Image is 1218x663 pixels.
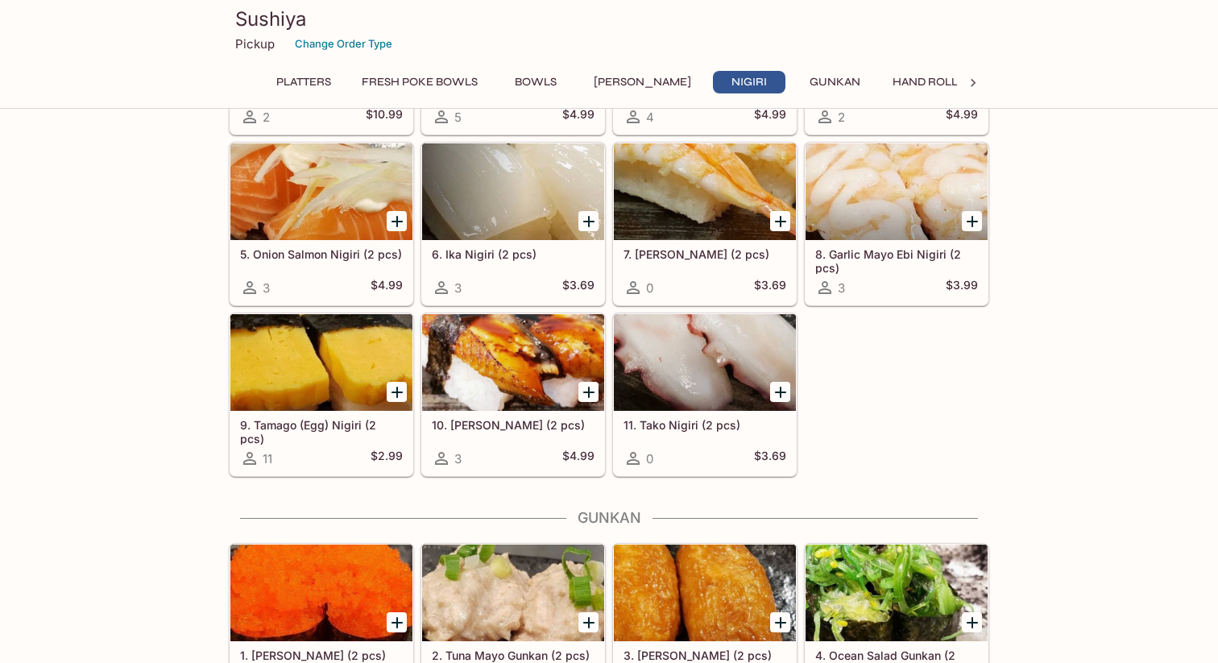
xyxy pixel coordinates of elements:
[815,247,978,274] h5: 8. Garlic Mayo Ebi Nigiri (2 pcs)
[230,545,412,641] div: 1. Masago Gunkan (2 pcs)
[613,313,797,476] a: 11. Tako Nigiri (2 pcs)0$3.69
[387,382,407,402] button: Add 9. Tamago (Egg) Nigiri (2 pcs)
[263,110,270,125] span: 2
[230,314,412,411] div: 9. Tamago (Egg) Nigiri (2 pcs)
[713,71,785,93] button: Nigiri
[770,211,790,231] button: Add 7. Ebi Nigiri (2 pcs)
[614,143,796,240] div: 7. Ebi Nigiri (2 pcs)
[806,143,988,240] div: 8. Garlic Mayo Ebi Nigiri (2 pcs)
[754,449,786,468] h5: $3.69
[884,71,967,93] button: Hand Roll
[962,612,982,632] button: Add 4. Ocean Salad Gunkan (2 pcs)
[263,451,272,466] span: 11
[806,545,988,641] div: 4. Ocean Salad Gunkan (2 pcs)
[240,247,403,261] h5: 5. Onion Salmon Nigiri (2 pcs)
[646,280,653,296] span: 0
[432,247,594,261] h5: 6. Ika Nigiri (2 pcs)
[754,278,786,297] h5: $3.69
[267,71,340,93] button: Platters
[454,451,462,466] span: 3
[422,143,604,240] div: 6. Ika Nigiri (2 pcs)
[962,211,982,231] button: Add 8. Garlic Mayo Ebi Nigiri (2 pcs)
[585,71,700,93] button: [PERSON_NAME]
[798,71,871,93] button: Gunkan
[454,110,462,125] span: 5
[623,418,786,432] h5: 11. Tako Nigiri (2 pcs)
[230,143,413,305] a: 5. Onion Salmon Nigiri (2 pcs)3$4.99
[623,247,786,261] h5: 7. [PERSON_NAME] (2 pcs)
[229,509,989,527] h4: Gunkan
[770,382,790,402] button: Add 11. Tako Nigiri (2 pcs)
[578,382,599,402] button: Add 10. Unagi Nigiri (2 pcs)
[421,143,605,305] a: 6. Ika Nigiri (2 pcs)3$3.69
[235,36,275,52] p: Pickup
[838,110,845,125] span: 2
[353,71,487,93] button: FRESH Poke Bowls
[838,280,845,296] span: 3
[562,107,594,126] h5: $4.99
[421,313,605,476] a: 10. [PERSON_NAME] (2 pcs)3$4.99
[371,278,403,297] h5: $4.99
[366,107,403,126] h5: $10.99
[235,6,983,31] h3: Sushiya
[454,280,462,296] span: 3
[578,612,599,632] button: Add 2. Tuna Mayo Gunkan (2 pcs)
[230,143,412,240] div: 5. Onion Salmon Nigiri (2 pcs)
[562,449,594,468] h5: $4.99
[432,648,594,662] h5: 2. Tuna Mayo Gunkan (2 pcs)
[240,648,403,662] h5: 1. [PERSON_NAME] (2 pcs)
[562,278,594,297] h5: $3.69
[288,31,400,56] button: Change Order Type
[422,545,604,641] div: 2. Tuna Mayo Gunkan (2 pcs)
[623,648,786,662] h5: 3. [PERSON_NAME] (2 pcs)
[387,211,407,231] button: Add 5. Onion Salmon Nigiri (2 pcs)
[946,107,978,126] h5: $4.99
[422,314,604,411] div: 10. Unagi Nigiri (2 pcs)
[614,314,796,411] div: 11. Tako Nigiri (2 pcs)
[770,612,790,632] button: Add 3. Inari Gunkan (2 pcs)
[614,545,796,641] div: 3. Inari Gunkan (2 pcs)
[646,451,653,466] span: 0
[432,418,594,432] h5: 10. [PERSON_NAME] (2 pcs)
[646,110,654,125] span: 4
[805,143,988,305] a: 8. Garlic Mayo Ebi Nigiri (2 pcs)3$3.99
[371,449,403,468] h5: $2.99
[578,211,599,231] button: Add 6. Ika Nigiri (2 pcs)
[754,107,786,126] h5: $4.99
[387,612,407,632] button: Add 1. Masago Gunkan (2 pcs)
[946,278,978,297] h5: $3.99
[230,313,413,476] a: 9. Tamago (Egg) Nigiri (2 pcs)11$2.99
[263,280,270,296] span: 3
[613,143,797,305] a: 7. [PERSON_NAME] (2 pcs)0$3.69
[240,418,403,445] h5: 9. Tamago (Egg) Nigiri (2 pcs)
[499,71,572,93] button: Bowls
